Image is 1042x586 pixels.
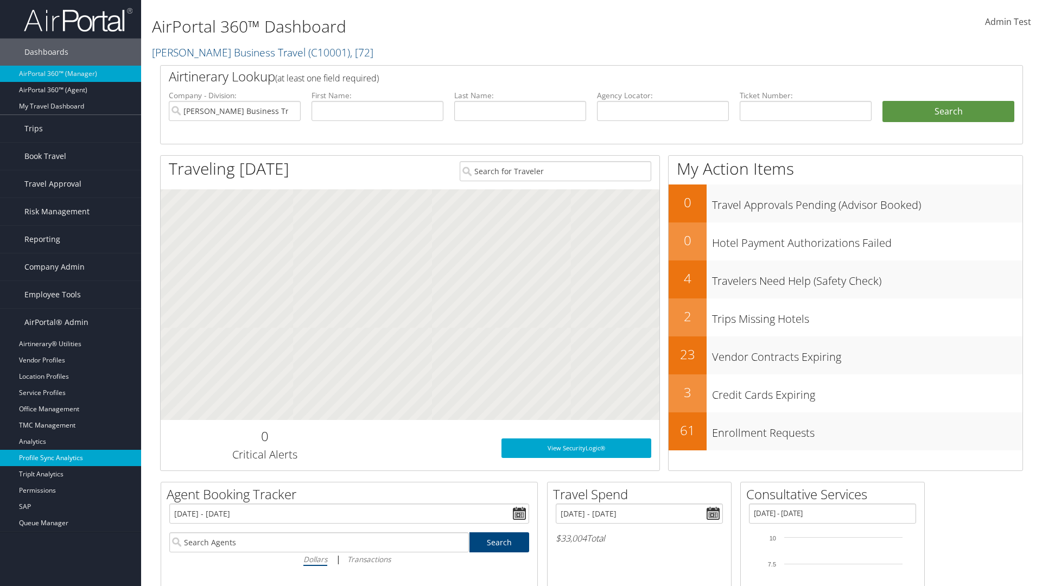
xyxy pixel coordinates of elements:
[712,344,1022,365] h3: Vendor Contracts Expiring
[169,90,301,101] label: Company - Division:
[669,345,707,364] h2: 23
[24,281,81,308] span: Employee Tools
[712,420,1022,441] h3: Enrollment Requests
[712,192,1022,213] h3: Travel Approvals Pending (Advisor Booked)
[712,306,1022,327] h3: Trips Missing Hotels
[740,90,872,101] label: Ticket Number:
[712,268,1022,289] h3: Travelers Need Help (Safety Check)
[308,45,350,60] span: ( C10001 )
[24,253,85,281] span: Company Admin
[152,45,373,60] a: [PERSON_NAME] Business Travel
[669,157,1022,180] h1: My Action Items
[347,554,391,564] i: Transactions
[669,260,1022,298] a: 4Travelers Need Help (Safety Check)
[882,101,1014,123] button: Search
[24,39,68,66] span: Dashboards
[669,307,707,326] h2: 2
[669,336,1022,374] a: 23Vendor Contracts Expiring
[669,269,707,288] h2: 4
[460,161,651,181] input: Search for Traveler
[312,90,443,101] label: First Name:
[556,532,587,544] span: $33,004
[985,5,1031,39] a: Admin Test
[669,298,1022,336] a: 2Trips Missing Hotels
[669,222,1022,260] a: 0Hotel Payment Authorizations Failed
[669,231,707,250] h2: 0
[454,90,586,101] label: Last Name:
[712,382,1022,403] h3: Credit Cards Expiring
[167,485,537,504] h2: Agent Booking Tracker
[553,485,731,504] h2: Travel Spend
[24,115,43,142] span: Trips
[469,532,530,552] a: Search
[303,554,327,564] i: Dollars
[24,170,81,198] span: Travel Approval
[669,374,1022,412] a: 3Credit Cards Expiring
[556,532,723,544] h6: Total
[350,45,373,60] span: , [ 72 ]
[669,184,1022,222] a: 0Travel Approvals Pending (Advisor Booked)
[169,427,360,445] h2: 0
[169,157,289,180] h1: Traveling [DATE]
[24,143,66,170] span: Book Travel
[770,535,776,542] tspan: 10
[669,193,707,212] h2: 0
[669,383,707,402] h2: 3
[768,561,776,568] tspan: 7.5
[24,198,90,225] span: Risk Management
[712,230,1022,251] h3: Hotel Payment Authorizations Failed
[24,309,88,336] span: AirPortal® Admin
[24,7,132,33] img: airportal-logo.png
[169,552,529,566] div: |
[669,412,1022,450] a: 61Enrollment Requests
[169,67,943,86] h2: Airtinerary Lookup
[275,72,379,84] span: (at least one field required)
[669,421,707,439] h2: 61
[169,447,360,462] h3: Critical Alerts
[597,90,729,101] label: Agency Locator:
[152,15,738,38] h1: AirPortal 360™ Dashboard
[985,16,1031,28] span: Admin Test
[746,485,924,504] h2: Consultative Services
[169,532,469,552] input: Search Agents
[501,438,651,458] a: View SecurityLogic®
[24,226,60,253] span: Reporting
